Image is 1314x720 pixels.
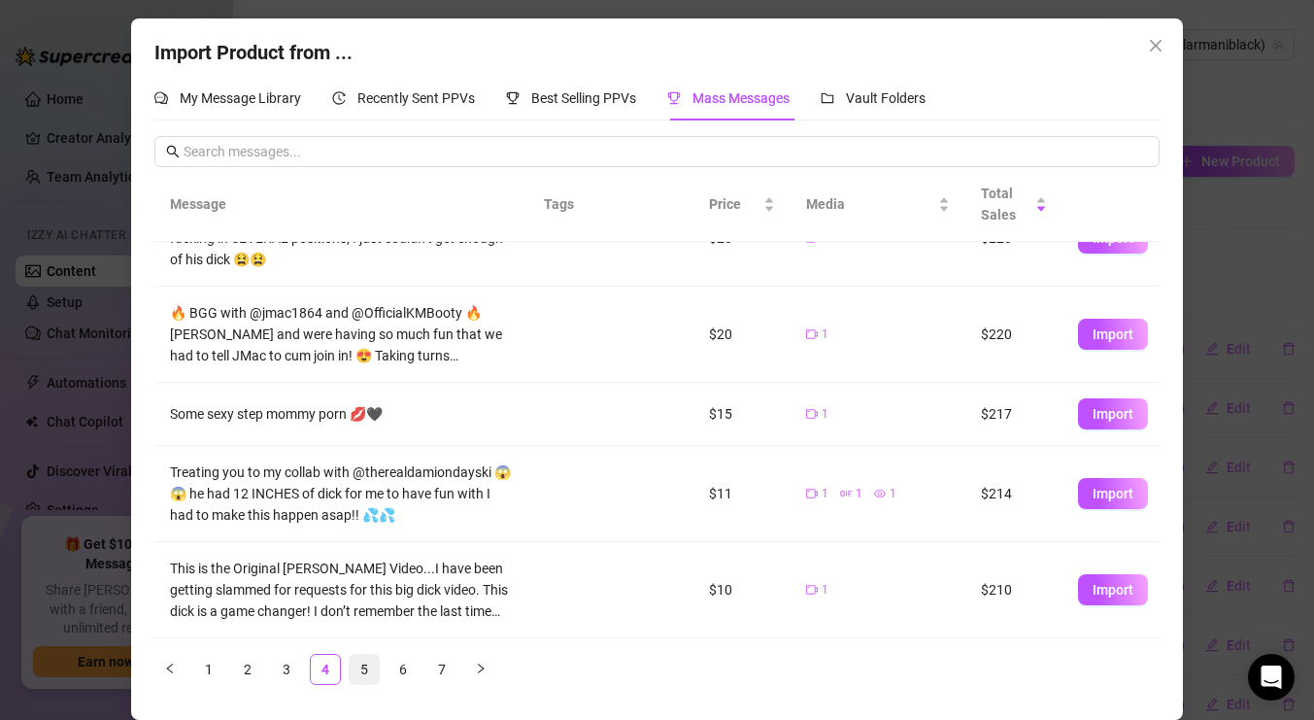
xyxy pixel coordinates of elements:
span: Total Sales [981,183,1031,225]
td: $214 [965,446,1062,542]
span: video-camera [806,408,818,420]
button: Close [1140,30,1171,61]
td: $20 [693,287,791,383]
span: Price [709,193,759,215]
li: Next Page [465,654,496,685]
span: search [166,145,180,158]
span: Recently Sent PPVs [357,90,475,106]
span: close [1148,38,1163,53]
li: 7 [426,654,457,685]
a: 7 [427,655,456,684]
span: My Message Library [180,90,301,106]
span: Mass Messages [692,90,790,106]
td: $220 [965,287,1062,383]
button: Import [1078,478,1148,509]
span: video-camera [806,328,818,340]
li: 4 [310,654,341,685]
td: $217 [965,383,1062,446]
li: 2 [232,654,263,685]
span: video-camera [806,488,818,499]
span: right [475,663,487,674]
li: Previous Page [154,654,185,685]
input: Search messages... [184,141,1147,162]
button: left [154,654,185,685]
li: 3 [271,654,302,685]
span: 1 [822,485,828,503]
li: 5 [349,654,380,685]
span: Import [1093,406,1133,422]
span: folder [821,91,834,105]
span: 1 [856,485,862,503]
span: Best Selling PPVs [531,90,636,106]
td: $15 [693,383,791,446]
span: Import [1093,486,1133,501]
button: Import [1078,398,1148,429]
td: $10 [693,542,791,638]
span: Close [1140,38,1171,53]
span: Import [1093,582,1133,598]
div: 🔥 BGG with @jmac1864 and @OfficialKMBooty 🔥 [PERSON_NAME] and were having so much fun that we had... [170,302,512,366]
li: 1 [193,654,224,685]
span: trophy [667,91,681,105]
span: comment [154,91,168,105]
span: Media [806,193,934,215]
a: 5 [350,655,379,684]
span: 1 [822,581,828,600]
button: Import [1078,574,1148,605]
th: Tags [528,167,645,242]
div: Open Intercom Messenger [1248,654,1295,701]
th: Media [791,167,965,242]
span: trophy [506,91,520,105]
div: Some sexy step mommy porn 💋🖤 [170,403,512,425]
span: video-camera [806,584,818,596]
span: Vault Folders [846,90,926,106]
span: Import Product from ... [154,41,353,64]
button: right [465,654,496,685]
span: eye [874,488,886,499]
div: This is the Original [PERSON_NAME] Video...I have been getting slammed for requests for this big ... [170,558,512,622]
a: 2 [233,655,262,684]
td: $11 [693,446,791,542]
a: 4 [311,655,340,684]
button: Import [1078,319,1148,350]
th: Message [154,167,527,242]
span: 1 [822,405,828,424]
a: 3 [272,655,301,684]
span: gif [840,488,852,499]
th: Price [693,167,791,242]
div: Treating you to my collab with @therealdamiondayski 😱😱 he had 12 INCHES of dick for me to have fu... [170,462,512,526]
li: 6 [387,654,419,685]
span: 1 [890,485,896,503]
a: 1 [194,655,223,684]
span: 1 [822,326,828,344]
td: $210 [965,542,1062,638]
span: left [164,663,176,674]
span: history [332,91,346,105]
span: Import [1093,326,1133,342]
a: 6 [388,655,418,684]
th: Total Sales [965,167,1062,242]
